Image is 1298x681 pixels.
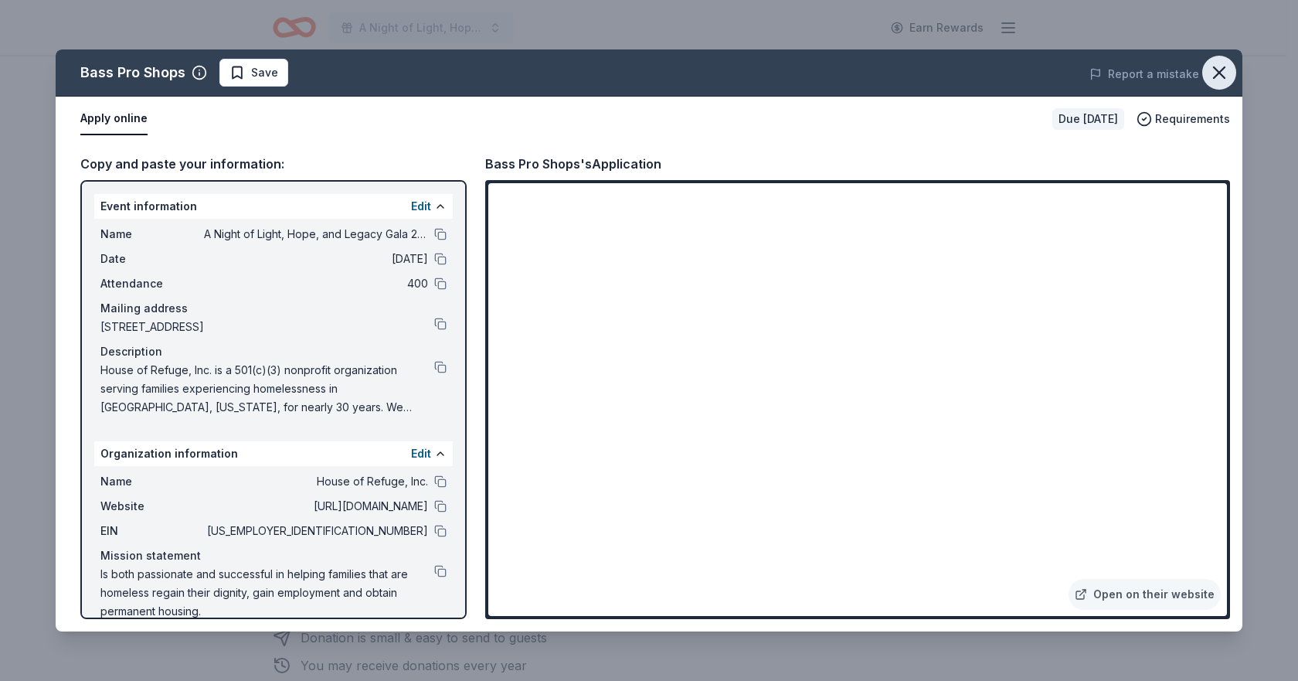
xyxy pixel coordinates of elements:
[100,547,447,565] div: Mission statement
[1089,65,1199,83] button: Report a mistake
[1052,108,1124,130] div: Due [DATE]
[100,497,204,516] span: Website
[1069,579,1221,610] a: Open on their website
[485,154,661,174] div: Bass Pro Shops's Application
[100,522,204,540] span: EIN
[204,250,428,268] span: [DATE]
[204,497,428,516] span: [URL][DOMAIN_NAME]
[80,154,467,174] div: Copy and paste your information:
[100,342,447,361] div: Description
[100,274,204,293] span: Attendance
[94,194,453,219] div: Event information
[219,59,288,87] button: Save
[411,444,431,463] button: Edit
[80,103,148,135] button: Apply online
[100,565,434,621] span: Is both passionate and successful in helping families that are homeless regain their dignity, gai...
[1155,110,1230,128] span: Requirements
[100,299,447,318] div: Mailing address
[411,197,431,216] button: Edit
[1137,110,1230,128] button: Requirements
[100,361,434,417] span: House of Refuge, Inc. is a 501(c)(3) nonprofit organization serving families experiencing homeles...
[100,225,204,243] span: Name
[100,250,204,268] span: Date
[204,274,428,293] span: 400
[100,472,204,491] span: Name
[80,60,185,85] div: Bass Pro Shops
[94,441,453,466] div: Organization information
[100,318,434,336] span: [STREET_ADDRESS]
[204,522,428,540] span: [US_EMPLOYER_IDENTIFICATION_NUMBER]
[204,225,428,243] span: A Night of Light, Hope, and Legacy Gala 2026
[204,472,428,491] span: House of Refuge, Inc.
[251,63,278,82] span: Save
